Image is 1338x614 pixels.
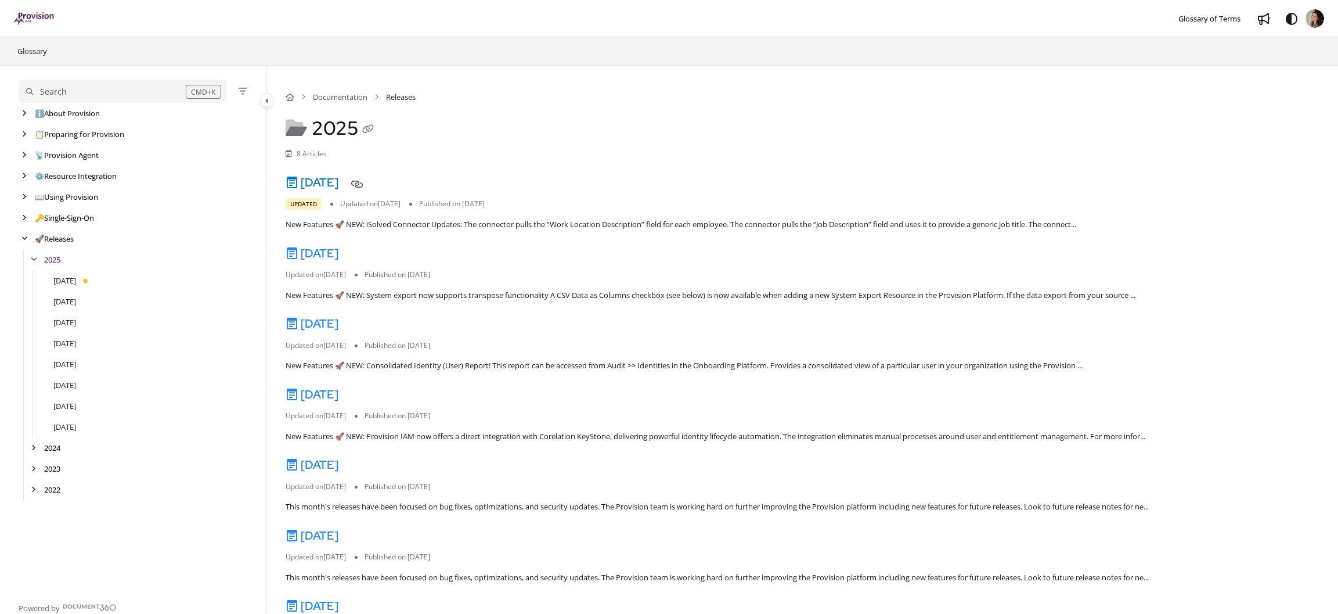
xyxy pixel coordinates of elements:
[35,107,100,119] a: About Provision
[53,400,76,412] a: February 2025
[1178,13,1240,24] span: Glossary of Terms
[355,270,439,280] li: Published on [DATE]
[44,463,60,475] a: 2023
[1305,9,1324,28] img: lkanen@provisioniam.com
[359,121,377,139] button: Copy link of 2025
[286,175,338,190] a: [DATE]
[35,170,117,182] a: Resource Integration
[53,337,76,349] a: May 2025
[286,411,355,421] li: Updated on [DATE]
[286,457,338,472] a: [DATE]
[28,443,39,454] div: arrow
[19,150,30,161] div: arrow
[35,171,44,181] span: ⚙️
[286,482,355,492] li: Updated on [DATE]
[313,91,367,103] a: Documentation
[35,108,44,119] span: ℹ️
[409,199,493,209] li: Published on [DATE]
[260,94,274,107] button: Category toggle
[286,387,338,402] a: [DATE]
[40,85,67,98] div: Search
[286,340,355,351] li: Updated on [DATE]
[286,91,294,103] a: Home
[19,213,30,224] div: arrow
[19,129,30,140] div: arrow
[16,44,48,58] a: Glossary
[286,198,322,210] span: Updated
[1254,9,1273,28] a: Whats new
[355,411,439,421] li: Published on [DATE]
[35,128,124,140] a: Preparing for Provision
[286,552,355,562] li: Updated on [DATE]
[44,254,60,265] a: 2025
[53,358,76,370] a: April 2025
[19,602,60,614] span: Powered by
[53,379,76,391] a: March 2025
[44,484,60,495] a: 2022
[330,199,409,209] li: Updated on [DATE]
[286,219,1319,231] div: New Features 🚀 NEW: iSolved Connector Updates: The connector pulls the “Work Location Description...
[386,91,416,103] span: Releases
[286,290,1319,301] div: New Features 🚀 NEW: System export now supports transpose functionality A CSV Data as Columns chec...
[348,175,366,193] button: Copy link of August 2025
[35,150,44,160] span: 📡
[286,360,1319,372] div: New Features 🚀 NEW: Consolidated Identity (User) Report! This report can be accessed from Audit >...
[355,552,439,562] li: Published on [DATE]
[1282,9,1301,28] button: Theme options
[286,572,1319,584] div: This month's releases have been focused on bug fixes, optimizations, and security updates. The Pr...
[35,192,44,202] span: 📖
[53,296,76,307] a: July 2025
[14,12,55,25] img: brand logo
[35,234,44,244] span: 🚀
[355,340,439,351] li: Published on [DATE]
[35,213,44,223] span: 🔑
[35,149,99,161] a: Provision Agent
[28,484,39,495] div: arrow
[186,85,221,99] div: CMD+K
[19,600,117,614] a: Powered by Document360 - opens in a new tab
[44,442,60,454] a: 2024
[19,80,226,103] button: Search
[28,464,39,475] div: arrow
[19,171,30,182] div: arrow
[286,501,1319,513] div: This month's releases have been focused on bug fixes, optimizations, and security updates. The Pr...
[236,84,250,98] button: Filter
[35,233,74,245] a: Releases
[19,108,30,119] div: arrow
[35,212,94,224] a: Single-Sign-On
[286,270,355,280] li: Updated on [DATE]
[35,191,98,203] a: Using Provision
[53,317,76,328] a: June 2025
[286,316,338,331] a: [DATE]
[53,421,76,433] a: January 2025
[53,275,76,286] a: August 2025
[63,604,117,611] img: Document360
[286,528,338,543] a: [DATE]
[286,117,377,139] h1: 2025
[19,234,30,245] div: arrow
[35,129,44,139] span: 📋
[286,431,1319,443] div: New Features 🚀 NEW: Provision IAM now offers a direct integration with Corelation KeyStone, deliv...
[286,149,327,160] li: 8 Articles
[355,482,439,492] li: Published on [DATE]
[28,254,39,265] div: arrow
[19,192,30,203] div: arrow
[286,598,338,613] a: [DATE]
[286,246,338,261] a: [DATE]
[14,12,55,26] a: Project logo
